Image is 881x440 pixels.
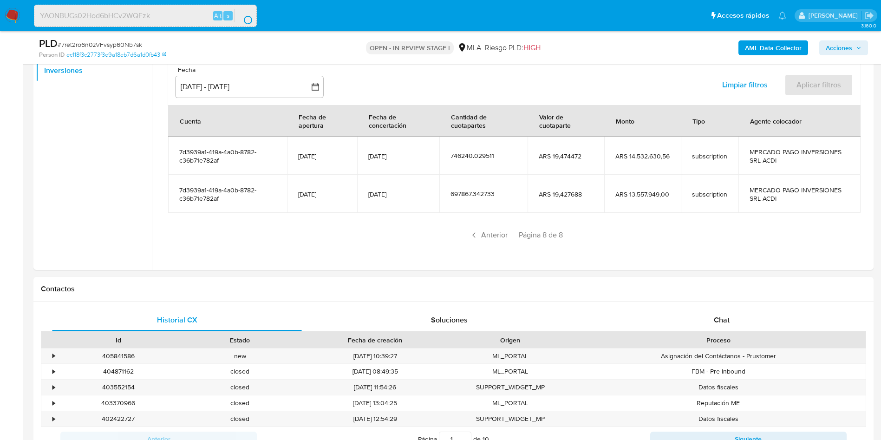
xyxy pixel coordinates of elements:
span: Historial CX [157,315,197,325]
div: 404871162 [58,364,179,379]
div: ML_PORTAL [450,348,571,364]
div: closed [179,395,301,411]
span: s [227,11,229,20]
div: • [52,367,55,376]
div: [DATE] 12:54:29 [301,411,450,427]
div: Estado [186,335,294,345]
div: 403370966 [58,395,179,411]
div: ML_PORTAL [450,364,571,379]
div: Reputación ME [571,395,866,411]
span: Riesgo PLD: [485,43,541,53]
div: Asignación del Contáctanos - Prustomer [571,348,866,364]
span: # 7ret2ro6n0zVFvsyp60Nb7sk [58,40,142,49]
div: Proceso [578,335,859,345]
span: Alt [214,11,222,20]
div: • [52,352,55,361]
div: • [52,399,55,407]
button: AML Data Collector [738,40,808,55]
div: [DATE] 13:04:25 [301,395,450,411]
span: Chat [714,315,730,325]
a: ec118f3c2773f3e9a18eb7d6a1d0fb43 [66,51,166,59]
div: [DATE] 08:49:35 [301,364,450,379]
div: 402422727 [58,411,179,427]
div: closed [179,364,301,379]
div: closed [179,380,301,395]
div: 403552154 [58,380,179,395]
a: Salir [864,11,874,20]
span: Soluciones [431,315,468,325]
div: SUPPORT_WIDGET_MP [450,411,571,427]
div: Fecha de creación [307,335,443,345]
div: Datos fiscales [571,380,866,395]
div: Id [64,335,173,345]
div: [DATE] 10:39:27 [301,348,450,364]
span: 3.160.0 [861,22,876,29]
div: new [179,348,301,364]
h1: Contactos [41,284,866,294]
div: • [52,414,55,423]
button: Inversiones [36,59,152,82]
span: HIGH [523,42,541,53]
button: Acciones [819,40,868,55]
span: Acciones [826,40,852,55]
p: OPEN - IN REVIEW STAGE I [366,41,454,54]
div: ML_PORTAL [450,395,571,411]
a: Notificaciones [778,12,786,20]
b: AML Data Collector [745,40,802,55]
span: Accesos rápidos [717,11,769,20]
div: 405841586 [58,348,179,364]
div: SUPPORT_WIDGET_MP [450,380,571,395]
input: Buscar usuario o caso... [34,10,256,22]
div: FBM - Pre Inbound [571,364,866,379]
b: PLD [39,36,58,51]
div: closed [179,411,301,427]
button: search-icon [234,9,253,22]
div: Origen [456,335,565,345]
div: Datos fiscales [571,411,866,427]
div: MLA [457,43,481,53]
div: • [52,383,55,392]
b: Person ID [39,51,65,59]
p: mariaeugenia.sanchez@mercadolibre.com [809,11,861,20]
div: [DATE] 11:54:26 [301,380,450,395]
